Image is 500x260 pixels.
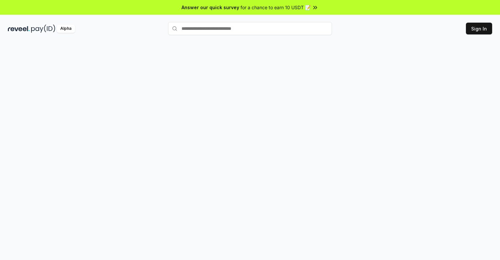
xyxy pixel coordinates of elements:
[31,25,55,33] img: pay_id
[466,23,492,34] button: Sign In
[240,4,311,11] span: for a chance to earn 10 USDT 📝
[182,4,239,11] span: Answer our quick survey
[8,25,30,33] img: reveel_dark
[57,25,75,33] div: Alpha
